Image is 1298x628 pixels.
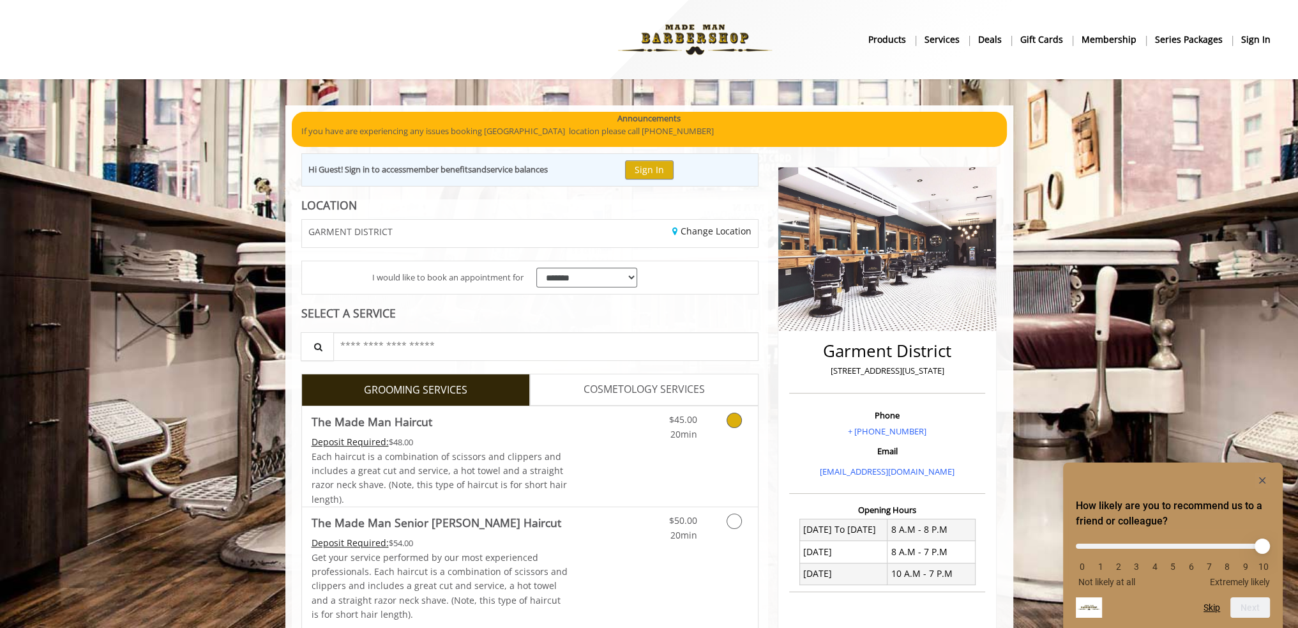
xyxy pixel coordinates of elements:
[792,411,982,420] h3: Phone
[301,332,334,361] button: Service Search
[887,541,976,563] td: 8 A.M - 7 P.M
[607,4,783,75] img: Made Man Barbershop logo
[1146,30,1232,49] a: Series packagesSeries packages
[789,505,985,514] h3: Opening Hours
[1230,597,1270,618] button: Next question
[978,33,1002,47] b: Deals
[617,112,681,125] b: Announcements
[312,450,567,505] span: Each haircut is a combination of scissors and clippers and includes a great cut and service, a ho...
[312,435,568,449] div: $48.00
[1210,577,1270,587] span: Extremely likely
[312,514,561,532] b: The Made Man Senior [PERSON_NAME] Haircut
[1020,33,1063,47] b: gift cards
[1076,562,1089,572] li: 0
[969,30,1011,49] a: DealsDeals
[799,563,887,585] td: [DATE]
[1076,498,1270,529] h2: How likely are you to recommend us to a friend or colleague? Select an option from 0 to 10, with ...
[1203,562,1216,572] li: 7
[312,436,389,448] span: This service needs some Advance to be paid before we block your appointment
[799,519,887,540] td: [DATE] To [DATE]
[1155,33,1223,47] b: Series packages
[859,30,916,49] a: Productsproducts
[1239,562,1252,572] li: 9
[668,514,697,526] span: $50.00
[670,529,697,541] span: 20min
[924,33,960,47] b: Services
[1076,534,1270,587] div: How likely are you to recommend us to a friend or colleague? Select an option from 0 to 10, with ...
[625,160,674,179] button: Sign In
[1232,30,1279,49] a: sign insign in
[887,519,976,540] td: 8 A.M - 8 P.M
[1241,33,1271,47] b: sign in
[1149,562,1161,572] li: 4
[820,466,955,477] a: [EMAIL_ADDRESS][DOMAIN_NAME]
[670,428,697,440] span: 20min
[1204,602,1220,613] button: Skip
[364,382,467,399] span: GROOMING SERVICES
[301,197,357,213] b: LOCATION
[312,537,389,549] span: This service needs some Advance to be paid before we block your appointment
[868,33,906,47] b: products
[792,447,982,456] h3: Email
[312,413,432,431] b: The Made Man Haircut
[584,381,705,398] span: COSMETOLOGY SERVICES
[1221,562,1234,572] li: 8
[372,271,524,284] span: I would like to book an appointment for
[1082,33,1136,47] b: Membership
[887,563,976,585] td: 10 A.M - 7 P.M
[1073,30,1146,49] a: MembershipMembership
[672,225,751,237] a: Change Location
[1011,30,1073,49] a: Gift cardsgift cards
[1257,562,1270,572] li: 10
[916,30,969,49] a: ServicesServices
[848,425,926,437] a: + [PHONE_NUMBER]
[792,364,982,378] p: [STREET_ADDRESS][US_STATE]
[308,227,393,236] span: GARMENT DISTRICT
[487,164,548,175] b: service balances
[1076,473,1270,618] div: How likely are you to recommend us to a friend or colleague? Select an option from 0 to 10, with ...
[1184,562,1197,572] li: 6
[1078,577,1135,587] span: Not likely at all
[799,541,887,563] td: [DATE]
[312,551,568,622] p: Get your service performed by our most experienced professionals. Each haircut is a combination o...
[1255,473,1270,488] button: Hide survey
[1166,562,1179,572] li: 5
[312,536,568,550] div: $54.00
[1112,562,1125,572] li: 2
[668,413,697,425] span: $45.00
[308,163,548,176] div: Hi Guest! Sign in to access and
[1130,562,1143,572] li: 3
[406,164,472,175] b: member benefits
[1094,562,1106,572] li: 1
[792,342,982,360] h2: Garment District
[301,307,759,319] div: SELECT A SERVICE
[301,125,997,138] p: If you have are experiencing any issues booking [GEOGRAPHIC_DATA] location please call [PHONE_NUM...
